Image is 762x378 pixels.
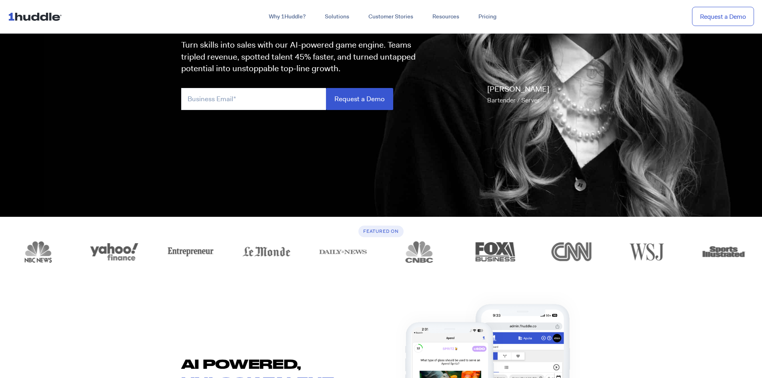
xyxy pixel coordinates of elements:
div: 3 of 12 [534,241,610,263]
div: 12 of 12 [305,241,381,263]
img: logo_sports [696,241,752,263]
a: logo_cnbc [381,241,458,263]
img: logo_wsj [620,241,676,263]
a: Customer Stories [359,10,423,24]
a: logo_dailynews [305,241,381,263]
p: Turn skills into sales with our AI-powered game engine. Teams tripled revenue, spotted talent 45%... [181,39,423,74]
img: logo_cnbc [391,241,447,263]
a: Request a Demo [692,7,754,26]
img: logo_cnn [544,241,600,263]
img: logo_nbc [10,241,66,263]
div: 10 of 12 [152,241,229,263]
input: Request a Demo [326,88,393,110]
img: logo_dailynews [315,241,371,263]
a: logo_yahoo [76,241,153,263]
a: logo_fox [457,241,534,263]
div: 1 of 12 [381,241,458,263]
div: 11 of 12 [229,241,305,263]
div: 9 of 12 [76,241,153,263]
h6: Featured On [358,226,404,237]
a: logo_lemonde [229,241,305,263]
img: logo_fox [467,241,523,263]
div: 4 of 12 [610,241,686,263]
span: Bartender / Server [487,96,540,104]
input: Business Email* [181,88,326,110]
a: Solutions [315,10,359,24]
a: logo_wsj [610,241,686,263]
h2: AI POWERED, [181,356,381,372]
a: logo_cnn [534,241,610,263]
img: logo_entrepreneur [162,241,218,263]
img: logo_lemonde [239,241,295,263]
a: Pricing [469,10,506,24]
a: Resources [423,10,469,24]
div: 2 of 12 [457,241,534,263]
img: ... [8,9,65,24]
a: logo_entrepreneur [152,241,229,263]
p: [PERSON_NAME] [487,84,549,106]
a: Why 1Huddle? [259,10,315,24]
img: logo_yahoo [86,241,142,263]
